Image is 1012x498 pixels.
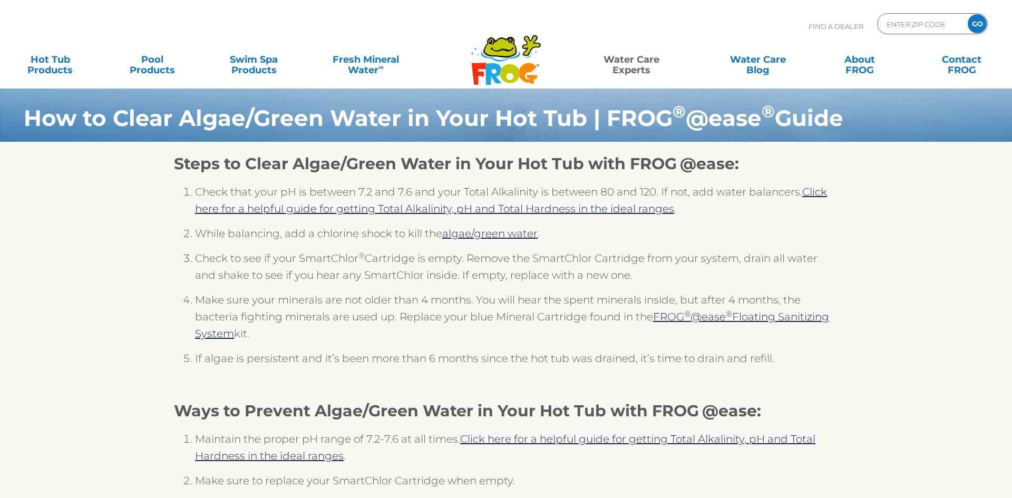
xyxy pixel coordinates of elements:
[11,49,90,70] a: Hot TubProducts
[820,49,899,70] a: AboutFROG
[968,14,987,33] input: GO
[718,49,797,70] a: Water CareBlog
[442,227,538,240] a: algae/green water
[762,102,775,122] sup: ®
[465,21,547,85] img: Frog Products Logo
[24,105,904,131] h1: How to Clear Algae/Green Water in Your Hot Tub | FROG @ease Guide
[215,49,294,70] a: Swim SpaProducts
[922,49,1001,70] a: ContactFROG
[567,49,695,70] a: Water CareExperts
[378,63,384,71] sup: ∞
[673,102,686,122] sup: ®
[195,472,838,497] li: Make sure to replace your SmartChlor Cartridge when empty.
[809,13,863,40] p: Find A Dealer
[195,350,838,375] li: If algae is persistent and it’s been more than 6 months since the hot tub was drained, it’s time ...
[112,49,191,70] a: PoolProducts
[316,49,415,70] a: Fresh MineralWater∞
[174,154,739,173] strong: Steps to Clear Algae/Green Water in Your Hot Tub with FROG @ease:
[726,309,732,319] sup: ®
[195,250,838,291] li: Check to see if your SmartChlor Cartridge is empty. Remove the SmartChlor Cartridge from your sys...
[358,250,365,260] sup: ®
[195,291,838,350] li: Make sure your minerals are not older than 4 months. You will hear the spent minerals inside, but...
[195,225,838,250] li: While balancing, add a chlorine shock to kill the .
[195,431,838,472] li: Maintain the proper pH range of 7.2-7.6 at all times. .
[174,401,761,421] strong: Ways to Prevent Algae/Green Water in Your Hot Tub with FROG @ease:
[195,183,838,225] li: Check that your pH is between 7.2 and 7.6 and your Total Alkalinity is between 80 and 120. If not...
[195,433,815,462] a: Click here for a helpful guide for getting Total Alkalinity, pH and Total Hardness in the ideal r...
[684,309,690,319] sup: ®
